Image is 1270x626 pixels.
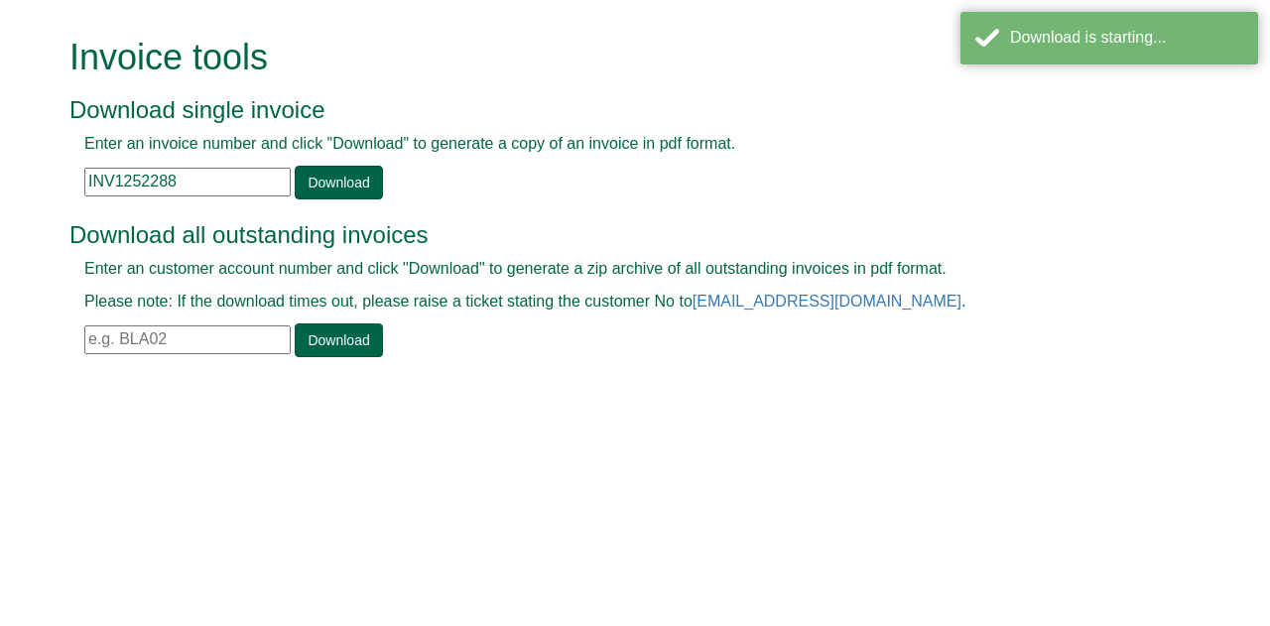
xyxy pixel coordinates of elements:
[84,258,1141,281] p: Enter an customer account number and click "Download" to generate a zip archive of all outstandin...
[69,38,1156,77] h1: Invoice tools
[295,166,382,199] a: Download
[69,222,1156,248] h3: Download all outstanding invoices
[84,325,291,354] input: e.g. BLA02
[69,97,1156,123] h3: Download single invoice
[295,323,382,357] a: Download
[84,168,291,196] input: e.g. INV1234
[84,291,1141,313] p: Please note: If the download times out, please raise a ticket stating the customer No to .
[693,293,961,310] a: [EMAIL_ADDRESS][DOMAIN_NAME]
[84,133,1141,156] p: Enter an invoice number and click "Download" to generate a copy of an invoice in pdf format.
[1010,27,1243,50] div: Download is starting...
